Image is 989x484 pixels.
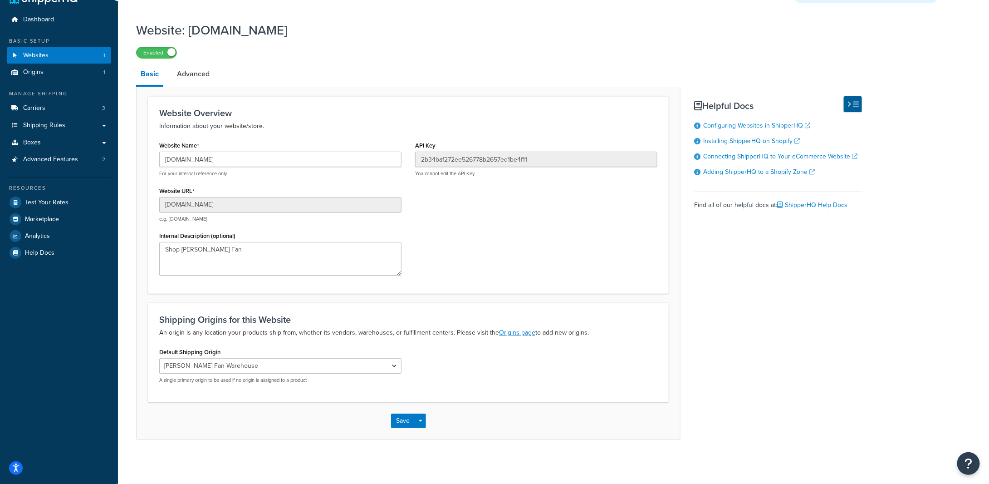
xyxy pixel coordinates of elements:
a: Marketplace [7,211,111,227]
p: A single primary origin to be used if no origin is assigned to a product [159,377,401,384]
a: Advanced Features2 [7,151,111,168]
span: Shipping Rules [23,122,65,129]
a: Shipping Rules [7,117,111,134]
span: Analytics [25,232,50,240]
div: Find all of our helpful docs at: [694,192,862,212]
label: API Key [415,142,436,149]
a: Adding ShipperHQ to a Shopify Zone [703,167,815,177]
div: Manage Shipping [7,90,111,98]
div: Resources [7,184,111,192]
a: Basic [136,63,163,87]
label: Enabled [137,47,176,58]
span: Advanced Features [23,156,78,163]
label: Default Shipping Origin [159,349,220,356]
h1: Website: [DOMAIN_NAME] [136,21,851,39]
span: Help Docs [25,249,54,257]
h3: Shipping Origins for this Website [159,315,657,325]
li: Advanced Features [7,151,111,168]
span: Marketplace [25,216,59,223]
p: You cannot edit the API Key [415,170,657,177]
span: Carriers [23,104,45,112]
li: Websites [7,47,111,64]
a: Boxes [7,134,111,151]
span: Test Your Rates [25,199,69,207]
a: Advanced [172,63,214,85]
a: Test Your Rates [7,194,111,211]
a: Origins page [499,328,535,337]
a: Configuring Websites in ShipperHQ [703,121,810,130]
span: 3 [102,104,105,112]
label: Internal Description (optional) [159,232,235,239]
a: Connecting ShipperHQ to Your eCommerce Website [703,152,857,161]
p: For your internal reference only [159,170,401,177]
h3: Helpful Docs [694,101,862,111]
li: Origins [7,64,111,81]
button: Save [391,414,416,428]
a: Help Docs [7,245,111,261]
input: XDL713J089NBV22 [415,152,657,167]
textarea: Shop [PERSON_NAME] Fan [159,242,401,276]
label: Website Name [159,142,199,149]
span: 2 [102,156,105,163]
span: 1 [103,69,105,76]
span: Dashboard [23,16,54,24]
div: Basic Setup [7,37,111,45]
button: Open Resource Center [957,452,980,475]
span: Origins [23,69,44,76]
a: Carriers3 [7,100,111,117]
p: An origin is any location your products ship from, whether its vendors, warehouses, or fulfillmen... [159,327,657,338]
label: Website URL [159,188,195,195]
span: Boxes [23,139,41,147]
a: Websites1 [7,47,111,64]
button: Hide Help Docs [844,96,862,112]
a: Dashboard [7,11,111,28]
a: Installing ShipperHQ on Shopify [703,136,800,146]
span: 1 [103,52,105,59]
span: Websites [23,52,49,59]
a: Analytics [7,228,111,244]
p: Information about your website/store. [159,121,657,132]
a: ShipperHQ Help Docs [777,200,847,210]
h3: Website Overview [159,108,657,118]
p: e.g. [DOMAIN_NAME] [159,216,401,222]
a: Origins1 [7,64,111,81]
li: Carriers [7,100,111,117]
